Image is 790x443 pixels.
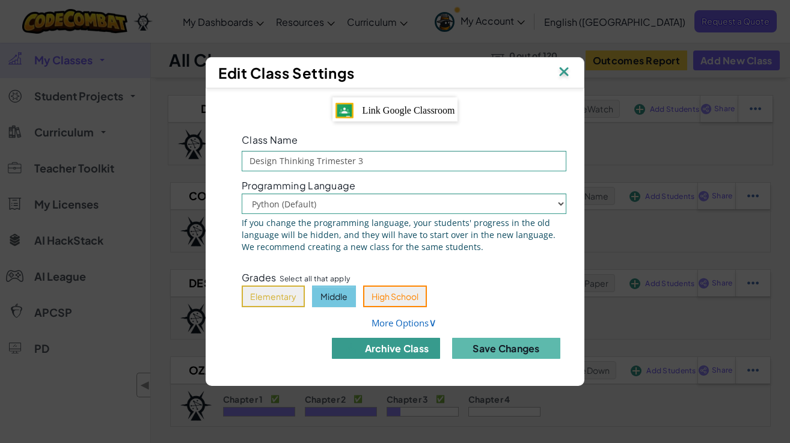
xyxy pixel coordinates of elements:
[372,317,436,329] a: More Options
[343,341,358,356] img: IconArchive.svg
[556,64,572,82] img: IconClose.svg
[242,180,355,191] span: Programming Language
[242,133,298,146] span: Class Name
[332,338,440,359] button: archive class
[452,338,560,359] button: Save Changes
[312,286,356,307] button: Middle
[429,315,436,329] span: ∨
[335,103,354,118] img: IconGoogleClassroom.svg
[363,286,427,307] button: High School
[218,64,355,82] span: Edit Class Settings
[363,105,455,115] span: Link Google Classroom
[242,217,566,253] span: If you change the programming language, your students' progress in the old language will be hidde...
[242,286,305,307] button: Elementary
[242,271,277,284] span: Grades
[280,273,351,284] span: Select all that apply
